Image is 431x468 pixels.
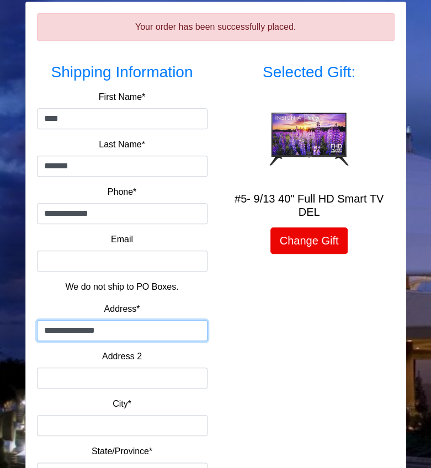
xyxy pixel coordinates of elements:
[270,227,348,254] a: Change Gift
[45,280,199,294] p: We do not ship to PO Boxes.
[224,63,395,82] h3: Selected Gift:
[104,302,140,316] label: Address*
[265,95,353,183] img: #5- 9/13 40" Full HD Smart TV DEL
[37,63,207,82] h3: Shipping Information
[113,397,131,411] label: City*
[224,192,395,219] h5: #5- 9/13 40" Full HD Smart TV DEL
[108,185,137,199] label: Phone*
[102,350,142,363] label: Address 2
[99,138,145,151] label: Last Name*
[37,13,395,41] div: Your order has been successfully placed.
[92,445,152,458] label: State/Province*
[99,91,145,104] label: First Name*
[111,233,133,246] label: Email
